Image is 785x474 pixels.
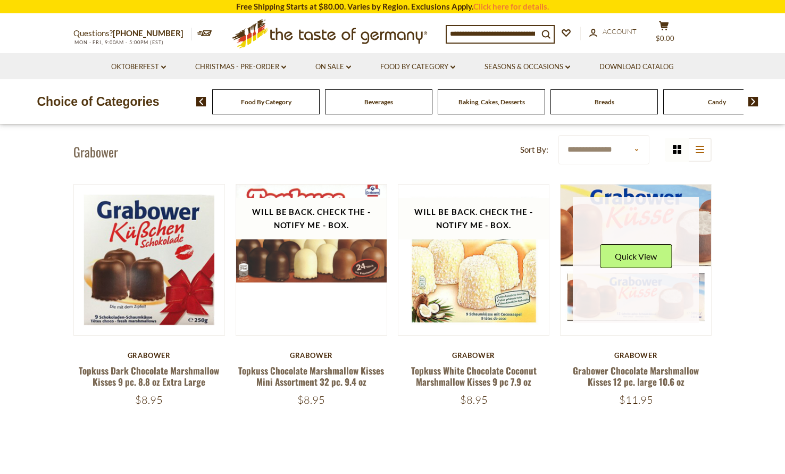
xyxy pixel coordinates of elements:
a: [PHONE_NUMBER] [113,28,183,38]
a: Topkuss Chocolate Marshmallow Kisses Mini Assortment 32 pc. 9.4 oz [238,364,384,388]
span: $8.95 [460,393,488,406]
span: $11.95 [619,393,653,406]
img: previous arrow [196,97,206,106]
a: Food By Category [380,61,455,73]
img: next arrow [748,97,758,106]
a: Christmas - PRE-ORDER [195,61,286,73]
a: Grabower Chocolate Marshmallow Kisses 12 pc. large 10.6 oz [573,364,699,388]
p: Questions? [73,27,191,40]
div: Grabower [398,351,549,360]
button: $0.00 [648,21,680,47]
a: Candy [708,98,726,106]
img: Grabower [561,185,711,335]
span: $8.95 [135,393,163,406]
a: Topkuss Dark Chocolate Marshmallow Kisses 9 pc. 8.8 oz Extra Large [79,364,219,388]
div: Grabower [560,351,712,360]
a: Account [589,26,637,38]
a: Seasons & Occasions [485,61,570,73]
div: Grabower [73,351,225,360]
a: Beverages [364,98,393,106]
h1: Grabower [73,144,118,160]
a: Baking, Cakes, Desserts [458,98,525,106]
button: Quick View [600,244,672,268]
a: On Sale [315,61,351,73]
span: Account [603,27,637,36]
label: Sort By: [520,143,548,156]
div: Grabower [236,351,387,360]
a: Topkuss White Chocolate Coconut Marshmallow Kisses 9 pc 7.9 oz [411,364,537,388]
img: Topkuss [398,185,549,335]
span: $8.95 [297,393,325,406]
img: Topkuss [74,185,224,335]
span: $0.00 [656,34,674,43]
img: Topkuss [236,185,387,282]
a: Food By Category [241,98,291,106]
a: Breads [595,98,614,106]
a: Oktoberfest [111,61,166,73]
a: Download Catalog [599,61,674,73]
a: Click here for details. [473,2,549,11]
span: MON - FRI, 9:00AM - 5:00PM (EST) [73,39,164,45]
